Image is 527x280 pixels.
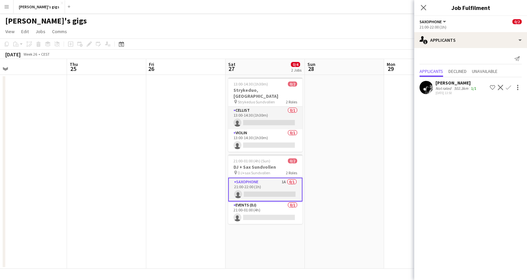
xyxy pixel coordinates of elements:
h1: [PERSON_NAME]'s gigs [5,16,87,26]
span: 0/2 [288,158,297,163]
button: [PERSON_NAME]'s gigs [14,0,65,13]
span: Sun [307,61,315,67]
span: DJ+sax Sundvollen [238,170,270,175]
div: [PERSON_NAME] [435,80,478,86]
a: Comms [49,27,70,36]
span: 2 Roles [286,170,297,175]
span: Saxophone [420,19,442,24]
span: Applicants [420,69,443,74]
span: Declined [448,69,467,74]
span: Week 26 [22,52,38,57]
span: Comms [52,28,67,34]
a: View [3,27,17,36]
app-card-role: Violin0/113:00-14:30 (1h30m) [228,129,302,152]
span: 2 Roles [286,99,297,104]
span: 29 [386,65,395,73]
app-card-role: Saxophone1A0/121:00-22:00 (1h) [228,178,302,201]
h3: DJ + Sax Sundvollen [228,164,302,170]
span: 0/2 [288,82,297,86]
span: Mon [387,61,395,67]
span: Fri [149,61,154,67]
span: 0/4 [291,62,300,67]
app-skills-label: 1/1 [471,86,476,91]
a: Edit [19,27,32,36]
div: 502.3km [453,86,470,91]
div: Not rated [435,86,453,91]
span: View [5,28,15,34]
button: Saxophone [420,19,447,24]
span: 0/2 [512,19,522,24]
h3: Strykeduo, [GEOGRAPHIC_DATA] [228,87,302,99]
a: Jobs [33,27,48,36]
span: 21:00-01:00 (4h) (Sun) [233,158,270,163]
span: Thu [70,61,78,67]
span: Unavailable [472,69,497,74]
app-job-card: 13:00-14:30 (1h30m)0/2Strykeduo, [GEOGRAPHIC_DATA] Strykeduo Sundvollen2 RolesCellist0/113:00-14:... [228,78,302,152]
span: 27 [227,65,235,73]
span: 13:00-14:30 (1h30m) [233,82,268,86]
app-card-role: Cellist0/113:00-14:30 (1h30m) [228,107,302,129]
span: 26 [148,65,154,73]
div: [DATE] 13:50 [435,91,478,95]
div: [DATE] [5,51,21,58]
span: Strykeduo Sundvollen [238,99,275,104]
div: 2 Jobs [291,68,301,73]
span: 28 [306,65,315,73]
h3: Job Fulfilment [414,3,527,12]
div: Applicants [414,32,527,48]
span: Jobs [35,28,45,34]
span: Edit [21,28,29,34]
app-card-role: Events (DJ)0/121:00-01:00 (4h) [228,201,302,224]
span: 25 [69,65,78,73]
app-job-card: 21:00-01:00 (4h) (Sun)0/2DJ + Sax Sundvollen DJ+sax Sundvollen2 RolesSaxophone1A0/121:00-22:00 (1... [228,154,302,224]
div: CEST [41,52,50,57]
div: 21:00-22:00 (1h) [420,25,522,29]
span: Sat [228,61,235,67]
